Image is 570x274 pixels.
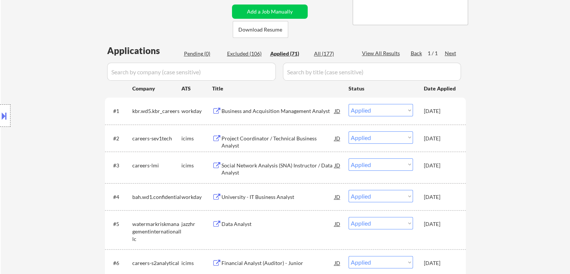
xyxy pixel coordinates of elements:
div: icims [181,135,212,142]
div: University - IT Business Analyst [221,193,335,201]
div: bah.wd1.confidential [132,193,181,201]
div: JD [334,158,341,172]
div: Company [132,85,181,92]
div: Title [212,85,341,92]
div: [DATE] [424,259,457,267]
div: #6 [113,259,126,267]
div: Financial Analyst (Auditor) - Junior [221,259,335,267]
div: All (177) [314,50,352,57]
div: #4 [113,193,126,201]
div: careers-lmi [132,162,181,169]
div: Business and Acquisition Management Analyst [221,107,335,115]
input: Search by company (case sensitive) [107,63,276,81]
div: Project Coordinator / Technical Business Analyst [221,135,335,149]
div: JD [334,217,341,230]
div: [DATE] [424,135,457,142]
div: Back [411,50,423,57]
div: #5 [113,220,126,228]
div: View All Results [362,50,402,57]
div: Excluded (106) [227,50,265,57]
button: Add a Job Manually [232,5,308,19]
div: JD [334,190,341,203]
div: careers-s2analytical [132,259,181,267]
div: watermarkriskmanagementinternationalllc [132,220,181,242]
div: Social Network Analysis (SNA) Instructor / Data Analyst [221,162,335,176]
div: Applications [107,46,181,55]
div: 1 / 1 [428,50,445,57]
div: Data Analyst [221,220,335,228]
div: Status [349,81,413,95]
div: JD [334,256,341,269]
button: Download Resume [233,21,288,38]
div: Date Applied [424,85,457,92]
div: ATS [181,85,212,92]
div: Pending (0) [184,50,221,57]
div: workday [181,107,212,115]
div: jazzhr [181,220,212,228]
div: [DATE] [424,162,457,169]
div: icims [181,259,212,267]
div: [DATE] [424,220,457,228]
div: JD [334,131,341,145]
div: Applied (71) [270,50,308,57]
div: [DATE] [424,193,457,201]
div: [DATE] [424,107,457,115]
div: JD [334,104,341,117]
input: Search by title (case sensitive) [283,63,461,81]
div: Next [445,50,457,57]
div: icims [181,162,212,169]
div: workday [181,193,212,201]
div: careers-sev1tech [132,135,181,142]
div: kbr.wd5.kbr_careers [132,107,181,115]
